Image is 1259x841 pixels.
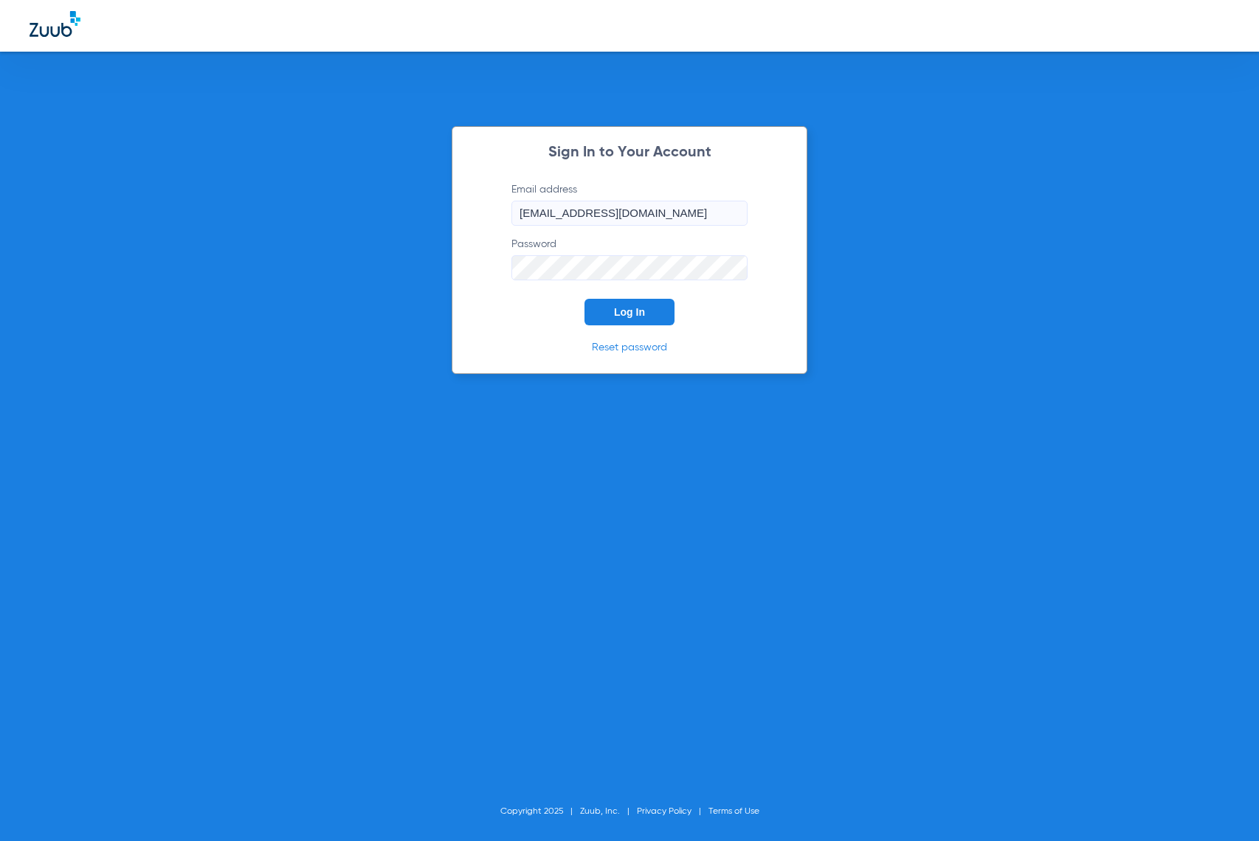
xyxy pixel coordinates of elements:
input: Email address [511,201,748,226]
button: Log In [584,299,675,325]
a: Reset password [592,342,667,353]
iframe: Chat Widget [1185,770,1259,841]
label: Email address [511,182,748,226]
input: Password [511,255,748,280]
label: Password [511,237,748,280]
span: Log In [614,306,645,318]
img: Zuub Logo [30,11,80,37]
h2: Sign In to Your Account [489,145,770,160]
a: Privacy Policy [637,807,691,816]
li: Zuub, Inc. [580,804,637,819]
li: Copyright 2025 [500,804,580,819]
a: Terms of Use [708,807,759,816]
